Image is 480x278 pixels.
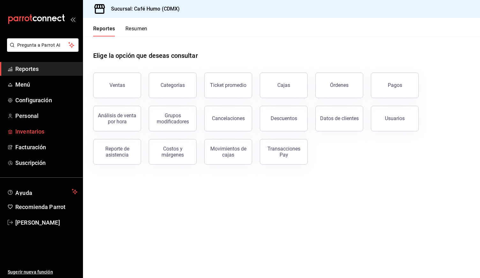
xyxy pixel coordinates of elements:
button: Datos de clientes [315,106,363,131]
a: Cajas [260,73,308,98]
button: Pagos [371,73,419,98]
div: Reporte de asistencia [97,146,137,158]
div: Descuentos [271,115,297,121]
div: Órdenes [330,82,349,88]
button: Reporte de asistencia [93,139,141,165]
div: Cancelaciones [212,115,245,121]
button: Categorías [149,73,197,98]
button: Usuarios [371,106,419,131]
button: Reportes [93,26,115,36]
span: Suscripción [15,158,78,167]
div: Análisis de venta por hora [97,112,137,125]
span: Configuración [15,96,78,104]
span: [PERSON_NAME] [15,218,78,227]
span: Ayuda [15,188,69,196]
h1: Elige la opción que deseas consultar [93,51,198,60]
button: Pregunta a Parrot AI [7,38,79,52]
div: Ticket promedio [210,82,246,88]
div: Usuarios [385,115,405,121]
button: Transacciones Pay [260,139,308,165]
button: Análisis de venta por hora [93,106,141,131]
span: Recomienda Parrot [15,203,78,211]
div: Costos y márgenes [153,146,192,158]
div: Datos de clientes [320,115,359,121]
span: Pregunta a Parrot AI [17,42,69,49]
button: Grupos modificadores [149,106,197,131]
a: Pregunta a Parrot AI [4,46,79,53]
div: Transacciones Pay [264,146,304,158]
div: Grupos modificadores [153,112,192,125]
div: Movimientos de cajas [208,146,248,158]
button: Resumen [125,26,147,36]
h3: Sucursal: Café Humo (CDMX) [106,5,180,13]
div: navigation tabs [93,26,147,36]
button: Costos y márgenes [149,139,197,165]
span: Sugerir nueva función [8,269,78,275]
span: Menú [15,80,78,89]
button: Ticket promedio [204,73,252,98]
button: Descuentos [260,106,308,131]
span: Reportes [15,65,78,73]
div: Pagos [388,82,402,88]
div: Ventas [109,82,125,88]
span: Inventarios [15,127,78,136]
div: Categorías [161,82,185,88]
button: Ventas [93,73,141,98]
button: Movimientos de cajas [204,139,252,165]
span: Personal [15,112,78,120]
div: Cajas [277,81,290,89]
button: Órdenes [315,73,363,98]
button: Cancelaciones [204,106,252,131]
span: Facturación [15,143,78,151]
button: open_drawer_menu [70,17,75,22]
